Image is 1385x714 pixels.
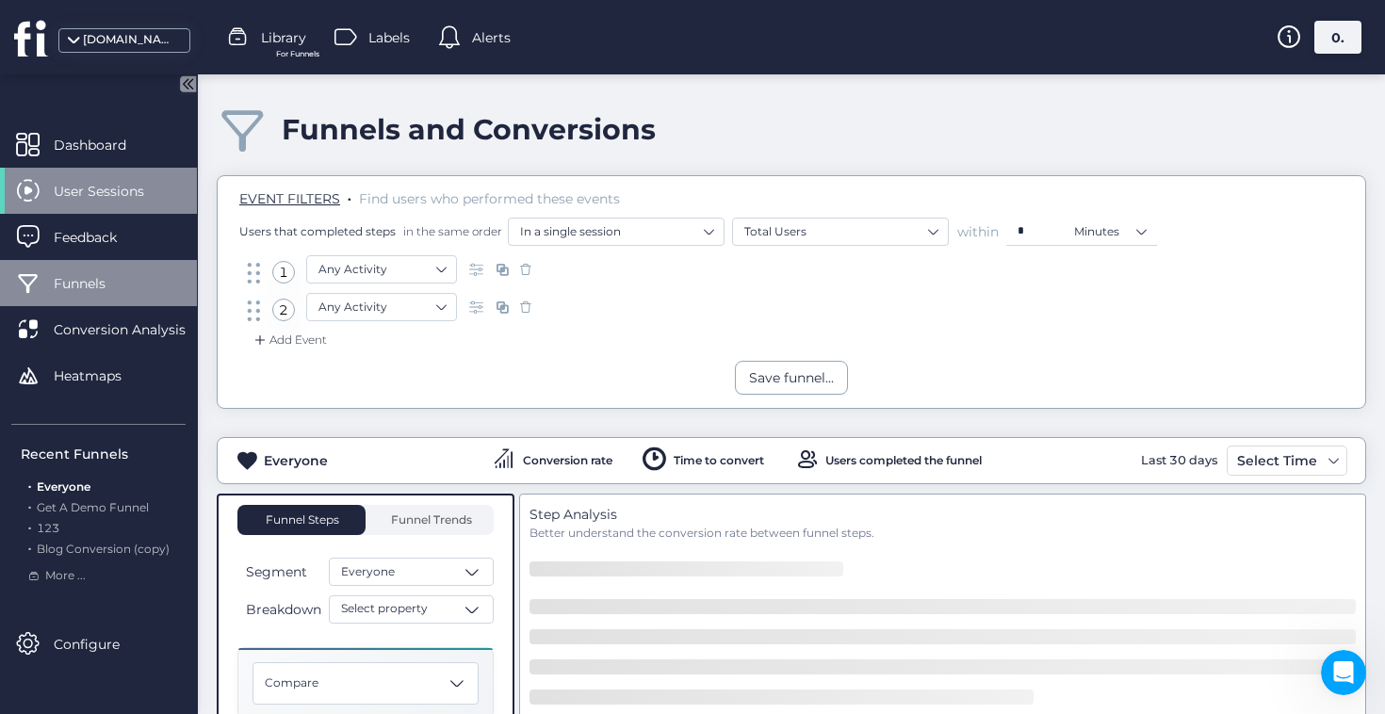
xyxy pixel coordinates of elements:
[15,128,309,271] div: Hey 👋Welcome to FullSession 🙌Take a look around! If you have any questions, just reply to this me...
[272,261,295,284] div: 1
[30,275,134,286] div: Hamed • Just now
[1074,218,1146,246] nz-select-item: Minutes
[272,299,295,321] div: 2
[348,187,351,205] span: .
[54,10,84,41] img: Profile image for Hamed
[37,500,149,514] span: Get A Demo Funnel
[28,496,31,514] span: .
[520,218,712,246] nz-select-item: In a single session
[239,190,340,207] span: EVENT FILTERS
[28,476,31,494] span: .
[282,112,656,147] div: Funnels and Conversions
[21,444,186,464] div: Recent Funnels
[54,634,148,655] span: Configure
[237,598,325,621] button: Breakdown
[523,455,612,466] div: Conversion rate
[744,218,937,246] nz-select-item: Total Users
[59,570,74,585] button: Emoji picker
[331,8,365,41] div: Close
[90,570,105,585] button: Gif picker
[37,521,59,535] span: 123
[120,570,135,585] button: Start recording
[530,525,1356,543] div: Better understand the conversion rate between funnel steps.
[341,563,395,581] span: Everyone
[530,504,1356,525] div: Step Analysis
[246,561,307,582] span: Segment
[12,8,48,43] button: go back
[54,181,172,202] span: User Sessions
[54,365,150,386] span: Heatmaps
[359,190,620,207] span: Find users who performed these events
[239,223,396,239] span: Users that completed steps
[1321,650,1366,695] iframe: Intercom live chat
[15,128,362,313] div: Hamed says…
[45,567,86,585] span: More ...
[825,455,982,466] div: Users completed the funnel
[54,273,134,294] span: Funnels
[28,517,31,535] span: .
[37,479,90,494] span: Everyone
[399,223,502,239] span: in the same order
[749,367,834,388] div: Save funnel...
[261,27,306,48] span: Library
[295,8,331,43] button: Home
[30,241,294,260] div: Hamed
[386,514,472,526] span: Funnel Trends
[28,538,31,556] span: .
[318,255,445,284] nz-select-item: Any Activity
[264,514,339,526] span: Funnel Steps
[30,139,294,158] div: Hey 👋
[91,9,143,24] h1: Hamed
[957,222,999,241] span: within
[29,570,44,585] button: Upload attachment
[237,560,325,583] button: Segment
[472,27,511,48] span: Alerts
[341,600,428,618] span: Select property
[1232,449,1322,472] div: Select Time
[54,227,145,248] span: Feedback
[54,319,214,340] span: Conversion Analysis
[83,31,177,49] div: [DOMAIN_NAME]
[368,27,410,48] span: Labels
[264,450,328,471] div: Everyone
[276,48,319,60] span: For Funnels
[1314,21,1361,54] div: 0.
[30,195,294,232] div: Take a look around! If you have any questions, just reply to this message.
[91,24,175,42] p: Active 6h ago
[30,168,294,187] div: Welcome to FullSession 🙌
[265,674,318,692] span: Compare
[246,599,321,620] span: Breakdown
[54,135,155,155] span: Dashboard
[318,293,445,321] nz-select-item: Any Activity
[674,455,764,466] div: Time to convert
[251,331,327,349] div: Add Event
[323,562,353,592] button: Send a message…
[37,542,170,556] span: Blog Conversion (copy)
[1136,446,1222,476] div: Last 30 days
[16,530,361,562] textarea: Message…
